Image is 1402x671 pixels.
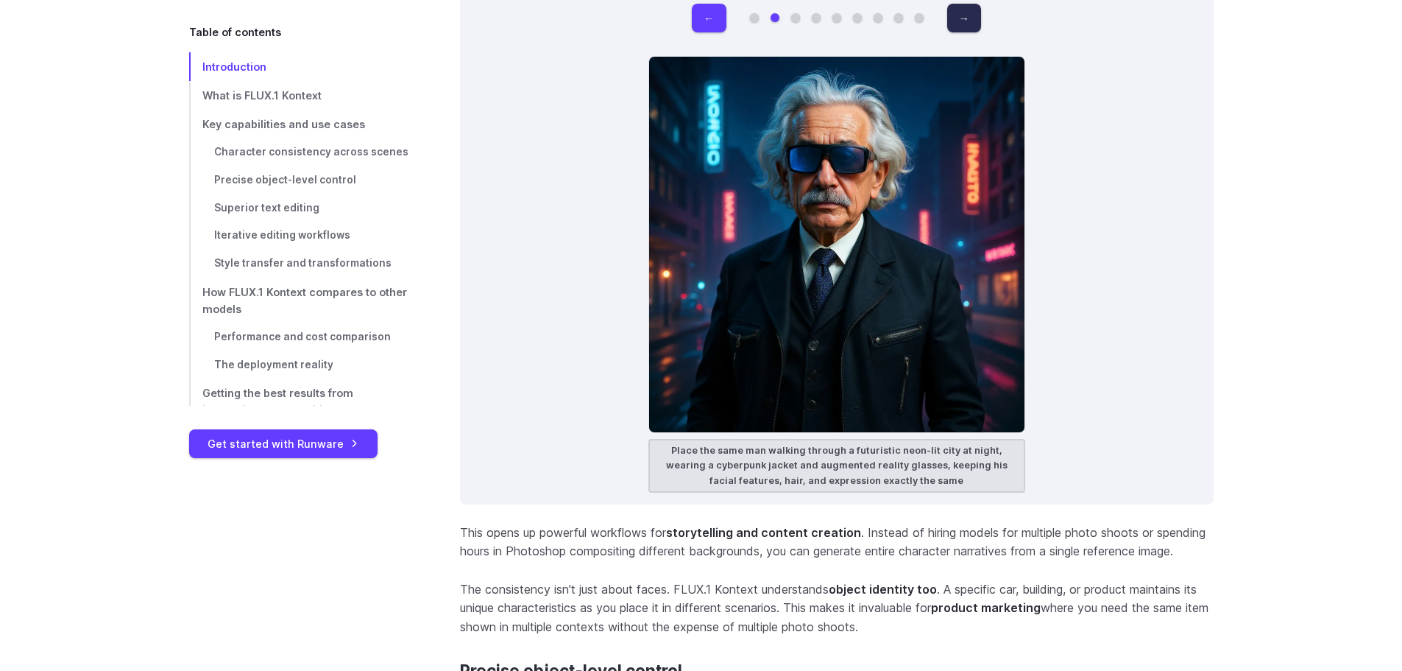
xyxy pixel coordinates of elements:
[189,110,413,138] a: Key capabilities and use cases
[931,600,1041,615] strong: product marketing
[202,387,353,417] span: Getting the best results from instruction-based editing
[214,229,350,241] span: Iterative editing workflows
[750,13,759,22] button: Go to 1 of 9
[460,524,1214,561] p: This opens up powerful workflows for . Instead of hiring models for multiple photo shoots or spen...
[189,52,413,81] a: Introduction
[189,379,413,425] a: Getting the best results from instruction-based editing
[189,351,413,379] a: The deployment reality
[648,56,1025,433] img: Serious-looking older man in a dark suit and sunglasses standing on a neon-lit city street at night
[202,286,407,315] span: How FLUX.1 Kontext compares to other models
[874,13,882,22] button: Go to 7 of 9
[202,60,266,73] span: Introduction
[189,278,413,323] a: How FLUX.1 Kontext compares to other models
[202,118,365,130] span: Key capabilities and use cases
[915,13,924,22] button: Go to 9 of 9
[189,222,413,250] a: Iterative editing workflows
[163,87,248,96] div: Keywords by Traffic
[56,87,132,96] div: Domain Overview
[666,525,861,540] strong: storytelling and content creation
[189,250,413,278] a: Style transfer and transformations
[947,4,981,32] button: →
[24,24,35,35] img: logo_orange.svg
[214,359,333,370] span: The deployment reality
[894,13,903,22] button: Go to 8 of 9
[214,146,408,158] span: Character consistency across scenes
[791,13,800,22] button: Go to 3 of 9
[40,85,52,97] img: tab_domain_overview_orange.svg
[189,429,378,458] a: Get started with Runware
[648,439,1025,493] figcaption: Place the same man walking through a futuristic neon-lit city at night, wearing a cyberpunk jacke...
[853,13,862,22] button: Go to 6 of 9
[189,194,413,222] a: Superior text editing
[214,202,319,214] span: Superior text editing
[38,38,105,50] div: Domain: [URL]
[460,580,1214,637] p: The consistency isn't just about faces. FLUX.1 Kontext understands . A specific car, building, or...
[189,81,413,110] a: What is FLUX.1 Kontext
[214,174,356,186] span: Precise object-level control
[24,38,35,50] img: website_grey.svg
[832,13,841,22] button: Go to 5 of 9
[214,331,391,342] span: Performance and cost comparison
[189,166,413,194] a: Precise object-level control
[189,24,281,41] span: Table of contents
[189,323,413,351] a: Performance and cost comparison
[692,4,726,32] button: ←
[214,257,392,269] span: Style transfer and transformations
[829,582,937,597] strong: object identity too
[771,13,779,22] button: Go to 2 of 9
[41,24,72,35] div: v 4.0.25
[202,89,322,102] span: What is FLUX.1 Kontext
[146,85,158,97] img: tab_keywords_by_traffic_grey.svg
[812,13,821,22] button: Go to 4 of 9
[189,138,413,166] a: Character consistency across scenes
